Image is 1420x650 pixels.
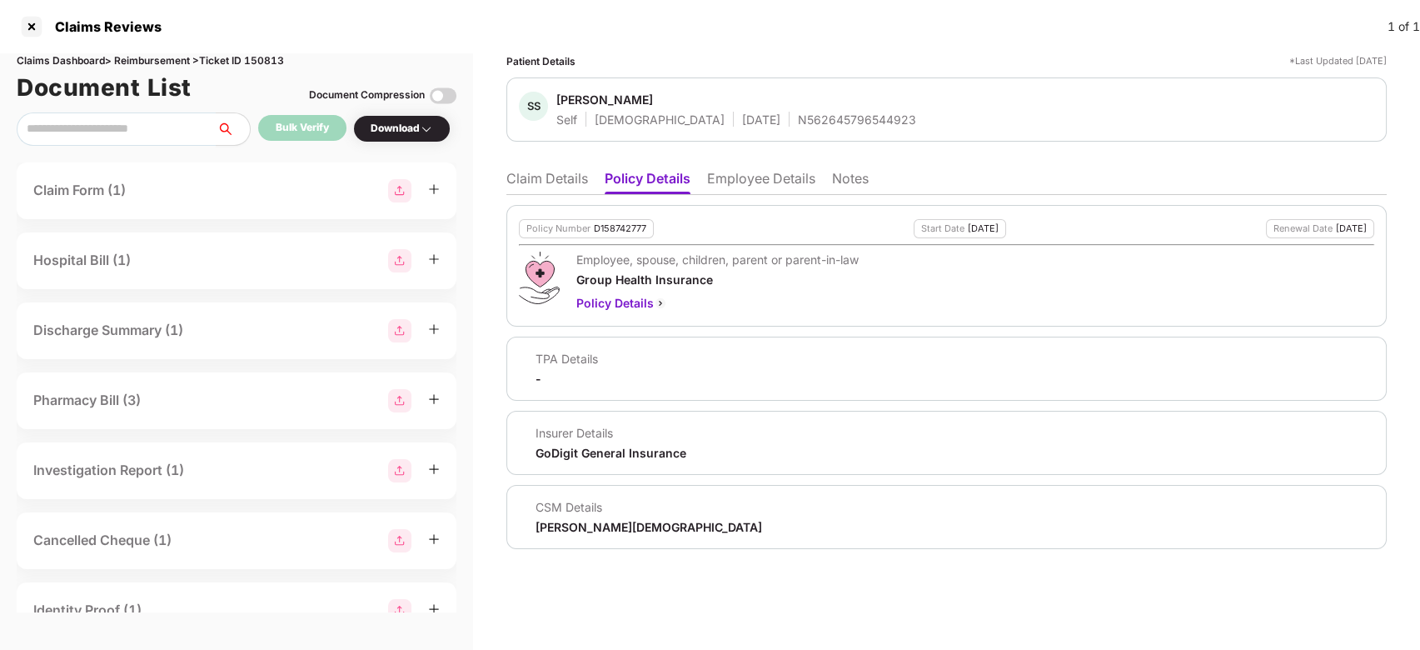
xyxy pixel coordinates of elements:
div: - [536,371,598,387]
div: [DEMOGRAPHIC_DATA] [595,112,725,127]
img: svg+xml;base64,PHN2ZyBpZD0iR3JvdXBfMjg4MTMiIGRhdGEtbmFtZT0iR3JvdXAgMjg4MTMiIHhtbG5zPSJodHRwOi8vd3... [388,319,411,342]
div: GoDigit General Insurance [536,445,686,461]
div: TPA Details [536,351,598,367]
img: svg+xml;base64,PHN2ZyBpZD0iR3JvdXBfMjg4MTMiIGRhdGEtbmFtZT0iR3JvdXAgMjg4MTMiIHhtbG5zPSJodHRwOi8vd3... [388,459,411,482]
button: search [216,112,251,146]
img: svg+xml;base64,PHN2ZyBpZD0iVG9nZ2xlLTMyeDMyIiB4bWxucz0iaHR0cDovL3d3dy53My5vcmcvMjAwMC9zdmciIHdpZH... [430,82,456,109]
li: Notes [832,170,869,194]
div: Cancelled Cheque (1) [33,530,172,551]
div: [DATE] [742,112,780,127]
div: Group Health Insurance [576,272,859,287]
div: SS [519,92,548,121]
img: svg+xml;base64,PHN2ZyBpZD0iR3JvdXBfMjg4MTMiIGRhdGEtbmFtZT0iR3JvdXAgMjg4MTMiIHhtbG5zPSJodHRwOi8vd3... [388,529,411,552]
span: plus [428,463,440,475]
img: svg+xml;base64,PHN2ZyBpZD0iR3JvdXBfMjg4MTMiIGRhdGEtbmFtZT0iR3JvdXAgMjg4MTMiIHhtbG5zPSJodHRwOi8vd3... [388,179,411,202]
div: Policy Details [576,294,859,312]
div: [PERSON_NAME][DEMOGRAPHIC_DATA] [536,519,762,535]
div: N562645796544923 [798,112,916,127]
div: D158742777 [594,223,646,234]
div: Insurer Details [536,425,686,441]
img: svg+xml;base64,PHN2ZyBpZD0iR3JvdXBfMjg4MTMiIGRhdGEtbmFtZT0iR3JvdXAgMjg4MTMiIHhtbG5zPSJodHRwOi8vd3... [388,599,411,622]
li: Claim Details [506,170,588,194]
img: svg+xml;base64,PHN2ZyBpZD0iR3JvdXBfMjg4MTMiIGRhdGEtbmFtZT0iR3JvdXAgMjg4MTMiIHhtbG5zPSJodHRwOi8vd3... [388,389,411,412]
div: Self [556,112,577,127]
div: Discharge Summary (1) [33,320,183,341]
div: Pharmacy Bill (3) [33,390,141,411]
span: plus [428,393,440,405]
div: Identity Proof (1) [33,600,142,621]
div: *Last Updated [DATE] [1289,53,1387,69]
div: Claims Reviews [45,18,162,35]
span: plus [428,183,440,195]
div: Policy Number [526,223,590,234]
img: svg+xml;base64,PHN2ZyBpZD0iRHJvcGRvd24tMzJ4MzIiIHhtbG5zPSJodHRwOi8vd3d3LnczLm9yZy8yMDAwL3N2ZyIgd2... [420,122,433,136]
span: plus [428,323,440,335]
span: plus [428,253,440,265]
img: svg+xml;base64,PHN2ZyBpZD0iR3JvdXBfMjg4MTMiIGRhdGEtbmFtZT0iR3JvdXAgMjg4MTMiIHhtbG5zPSJodHRwOi8vd3... [388,249,411,272]
div: Claim Form (1) [33,180,126,201]
span: plus [428,603,440,615]
div: [PERSON_NAME] [556,92,653,107]
span: plus [428,533,440,545]
div: Employee, spouse, children, parent or parent-in-law [576,252,859,267]
li: Employee Details [707,170,815,194]
div: Claims Dashboard > Reimbursement > Ticket ID 150813 [17,53,456,69]
div: Patient Details [506,53,575,69]
div: 1 of 1 [1388,17,1420,36]
div: Hospital Bill (1) [33,250,131,271]
div: [DATE] [968,223,999,234]
div: Download [371,121,433,137]
div: CSM Details [536,499,762,515]
h1: Document List [17,69,192,106]
div: Document Compression [309,87,425,103]
span: search [216,122,250,136]
div: Start Date [921,223,964,234]
div: Renewal Date [1273,223,1333,234]
img: svg+xml;base64,PHN2ZyBpZD0iQmFjay0yMHgyMCIgeG1sbnM9Imh0dHA6Ly93d3cudzMub3JnLzIwMDAvc3ZnIiB3aWR0aD... [654,297,667,310]
div: Investigation Report (1) [33,460,184,481]
img: svg+xml;base64,PHN2ZyB4bWxucz0iaHR0cDovL3d3dy53My5vcmcvMjAwMC9zdmciIHdpZHRoPSI0OS4zMiIgaGVpZ2h0PS... [519,252,560,304]
div: Bulk Verify [276,120,329,136]
div: [DATE] [1336,223,1367,234]
li: Policy Details [605,170,690,194]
